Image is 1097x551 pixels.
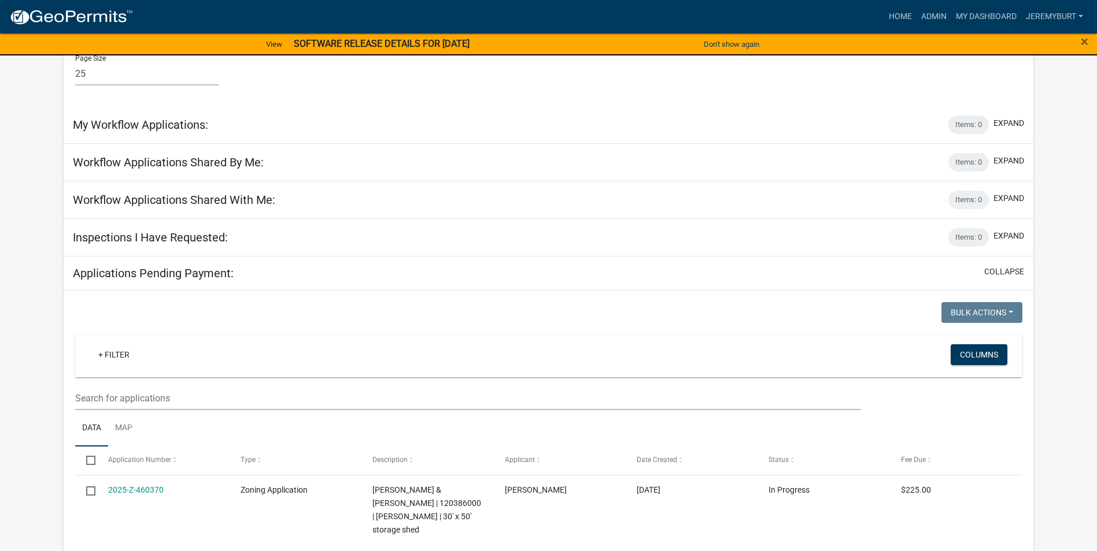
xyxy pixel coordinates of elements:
h5: Workflow Applications Shared With Me: [73,193,275,207]
a: My Dashboard [951,6,1021,28]
button: expand [993,230,1024,242]
datatable-header-cell: Type [230,446,361,474]
button: Columns [951,344,1007,365]
span: Date Created [637,456,677,464]
div: Items: 0 [948,228,989,247]
span: $225.00 [901,485,931,494]
a: View [261,35,287,54]
datatable-header-cell: Date Created [626,446,758,474]
div: Items: 0 [948,153,989,172]
datatable-header-cell: Description [361,446,493,474]
button: expand [993,192,1024,204]
h5: Inspections I Have Requested: [73,230,228,244]
div: Items: 0 [948,191,989,209]
h5: Applications Pending Payment: [73,266,234,280]
datatable-header-cell: Select [75,446,97,474]
datatable-header-cell: Fee Due [889,446,1021,474]
datatable-header-cell: Status [758,446,889,474]
span: Thomas Lisota [505,485,567,494]
span: Type [241,456,256,464]
span: LISOTA,THOMAS A & MARCY D | 120386000 | Sheldon | 30' x 50' storage shed [372,485,481,534]
button: Don't show again [699,35,764,54]
input: Search for applications [75,386,861,410]
datatable-header-cell: Applicant [493,446,625,474]
span: Zoning Application [241,485,308,494]
button: collapse [984,266,1024,278]
a: 2025-Z-460370 [108,485,164,494]
button: Bulk Actions [941,302,1022,323]
h5: Workflow Applications Shared By Me: [73,155,264,169]
span: × [1081,33,1088,50]
a: Home [884,6,917,28]
h5: My Workflow Applications: [73,118,208,132]
span: Description [372,456,408,464]
span: Applicant [505,456,535,464]
button: expand [993,117,1024,129]
span: Status [769,456,789,464]
a: + Filter [89,344,139,365]
a: Data [75,410,108,447]
strong: SOFTWARE RELEASE DETAILS FOR [DATE] [294,38,470,49]
button: expand [993,155,1024,167]
span: Application Number [108,456,171,464]
a: JeremyBurt [1021,6,1088,28]
div: Items: 0 [948,116,989,134]
span: 08/07/2025 [637,485,660,494]
a: Map [108,410,139,447]
span: Fee Due [901,456,926,464]
datatable-header-cell: Application Number [97,446,229,474]
button: Close [1081,35,1088,49]
a: Admin [917,6,951,28]
span: In Progress [769,485,810,494]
